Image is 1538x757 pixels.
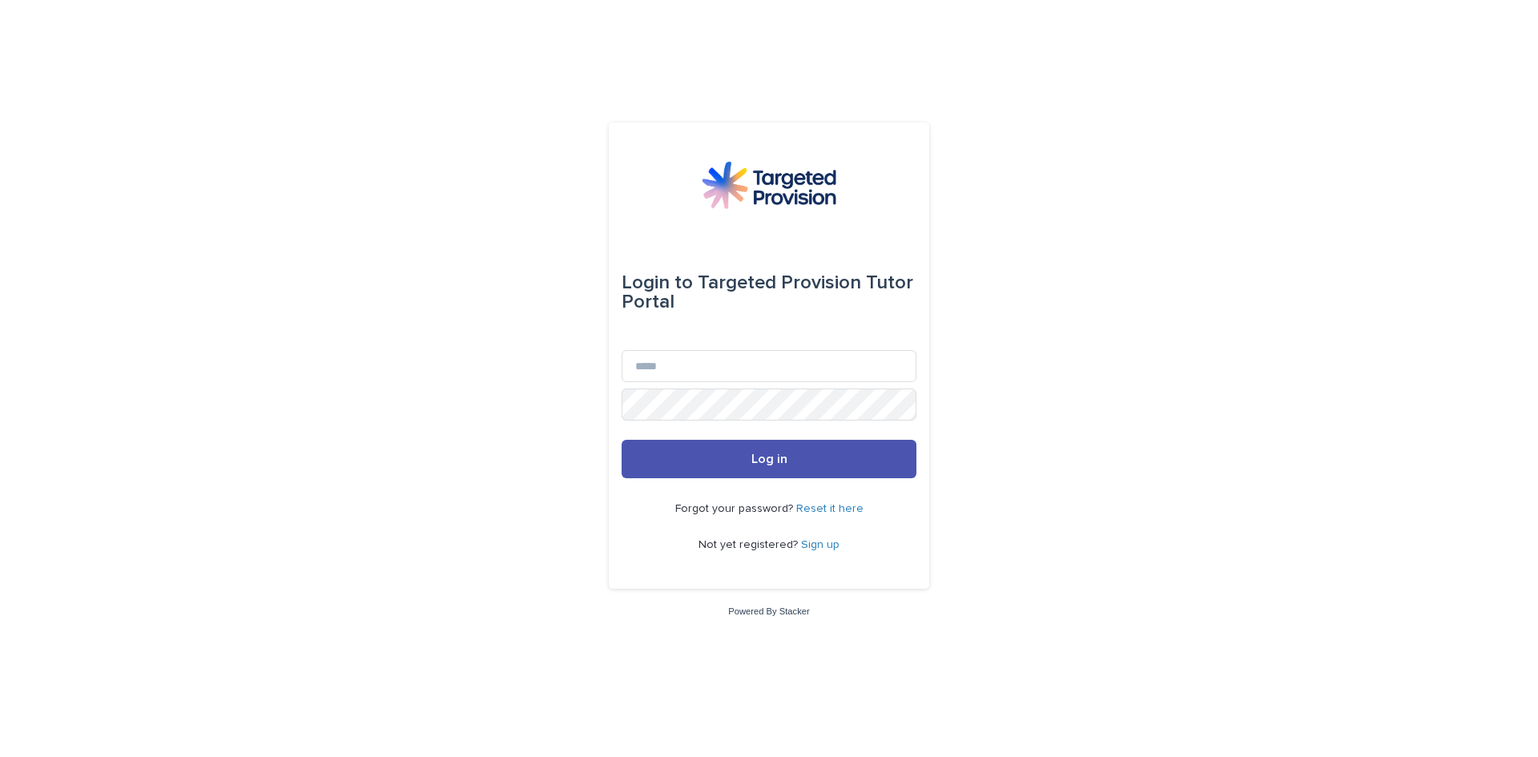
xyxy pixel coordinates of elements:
[622,440,916,478] button: Log in
[801,539,839,550] a: Sign up
[622,273,693,292] span: Login to
[751,453,787,465] span: Log in
[675,503,796,514] span: Forgot your password?
[702,161,836,209] img: M5nRWzHhSzIhMunXDL62
[622,260,916,324] div: Targeted Provision Tutor Portal
[796,503,864,514] a: Reset it here
[699,539,801,550] span: Not yet registered?
[728,606,809,616] a: Powered By Stacker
